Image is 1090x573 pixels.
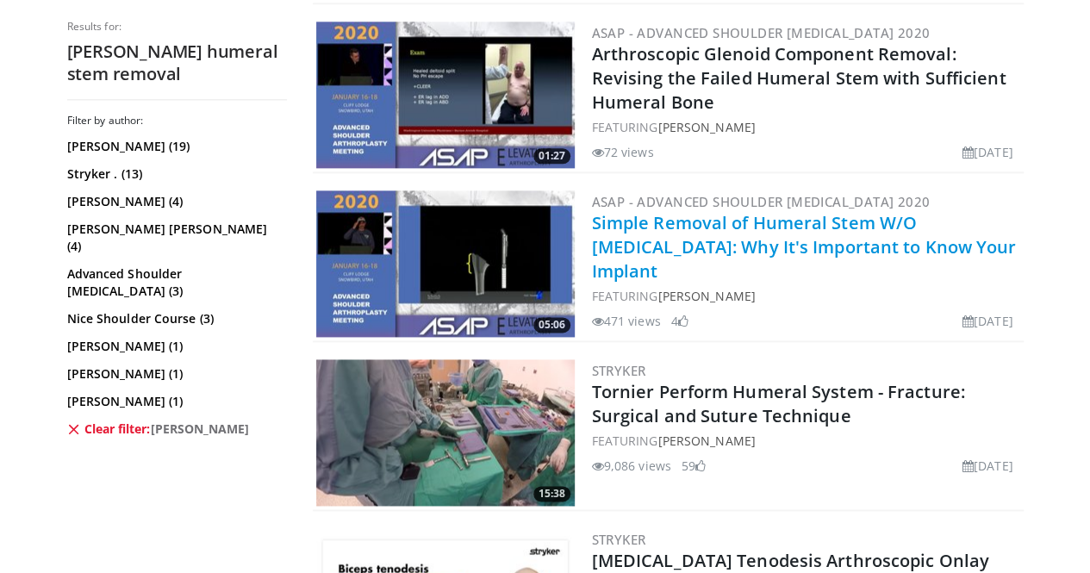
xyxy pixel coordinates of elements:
[671,312,688,330] li: 4
[592,380,965,427] a: Tornier Perform Humeral System - Fracture: Surgical and Suture Technique
[962,457,1013,475] li: [DATE]
[151,420,250,438] span: [PERSON_NAME]
[533,317,570,333] span: 05:06
[67,165,283,183] a: Stryker . (13)
[316,22,575,168] img: b44b5972-e3ab-4705-af72-68c06be49314.300x170_q85_crop-smart_upscale.jpg
[316,359,575,506] a: 15:38
[962,143,1013,161] li: [DATE]
[592,143,654,161] li: 72 views
[592,24,931,41] a: ASAP - Advanced Shoulder [MEDICAL_DATA] 2020
[592,457,671,475] li: 9,086 views
[67,20,287,34] p: Results for:
[67,420,283,438] a: Clear filter:[PERSON_NAME]
[533,148,570,164] span: 01:27
[67,265,283,300] a: Advanced Shoulder [MEDICAL_DATA] (3)
[657,119,755,135] a: [PERSON_NAME]
[592,193,931,210] a: ASAP - Advanced Shoulder [MEDICAL_DATA] 2020
[592,287,1020,305] div: FEATURING
[67,365,283,383] a: [PERSON_NAME] (1)
[592,312,661,330] li: 471 views
[592,432,1020,450] div: FEATURING
[67,193,283,210] a: [PERSON_NAME] (4)
[657,433,755,449] a: [PERSON_NAME]
[67,40,287,85] h2: [PERSON_NAME] humeral stem removal
[962,312,1013,330] li: [DATE]
[67,138,283,155] a: [PERSON_NAME] (19)
[67,338,283,355] a: [PERSON_NAME] (1)
[592,362,646,379] a: Stryker
[592,118,1020,136] div: FEATURING
[67,221,283,255] a: [PERSON_NAME] [PERSON_NAME] (4)
[592,531,646,548] a: Stryker
[316,22,575,168] a: 01:27
[682,457,706,475] li: 59
[592,211,1017,283] a: Simple Removal of Humeral Stem W/O [MEDICAL_DATA]: Why It's Important to Know Your Implant
[533,486,570,501] span: 15:38
[316,190,575,337] img: ca967d15-5da3-4e0b-9538-0ba2571a2d5c.300x170_q85_crop-smart_upscale.jpg
[67,393,283,410] a: [PERSON_NAME] (1)
[67,114,287,128] h3: Filter by author:
[657,288,755,304] a: [PERSON_NAME]
[316,359,575,506] img: 49870a89-1289-4bcf-be89-66894a47fa98.300x170_q85_crop-smart_upscale.jpg
[592,42,1006,114] a: Arthroscopic Glenoid Component Removal: Revising the Failed Humeral Stem with Sufficient Humeral ...
[316,190,575,337] a: 05:06
[67,310,283,327] a: Nice Shoulder Course (3)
